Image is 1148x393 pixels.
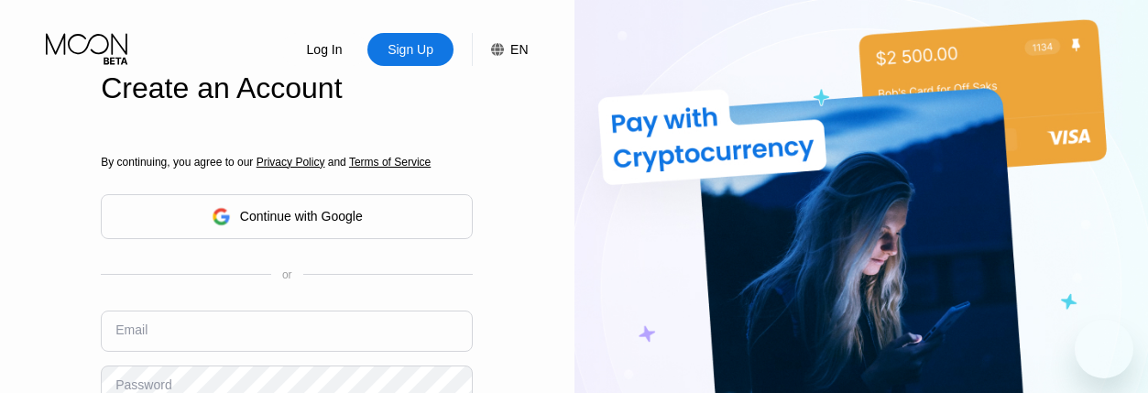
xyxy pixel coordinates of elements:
div: Email [115,322,148,337]
div: Log In [281,33,367,66]
div: Password [115,377,171,392]
div: By continuing, you agree to our [101,156,473,169]
div: Sign Up [367,33,454,66]
div: Log In [305,40,344,59]
iframe: Button to launch messaging window [1075,320,1133,378]
span: and [324,156,349,169]
div: Continue with Google [240,209,363,224]
div: Sign Up [386,40,435,59]
div: EN [472,33,528,66]
span: Privacy Policy [257,156,325,169]
div: EN [510,42,528,57]
div: Create an Account [101,71,473,105]
span: Terms of Service [349,156,431,169]
div: or [282,268,292,281]
div: Continue with Google [101,194,473,239]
